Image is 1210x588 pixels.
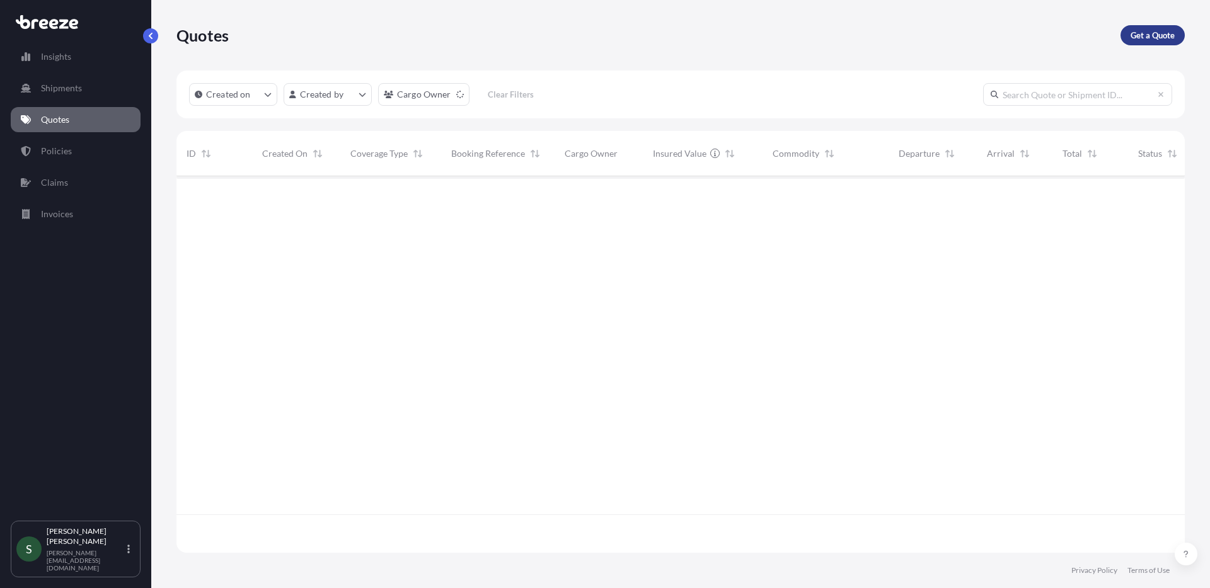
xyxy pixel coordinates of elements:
[284,83,372,106] button: createdBy Filter options
[199,146,214,161] button: Sort
[1071,565,1117,575] a: Privacy Policy
[987,147,1015,160] span: Arrival
[47,526,125,546] p: [PERSON_NAME] [PERSON_NAME]
[773,147,819,160] span: Commodity
[41,176,68,189] p: Claims
[722,146,737,161] button: Sort
[176,25,229,45] p: Quotes
[476,84,546,105] button: Clear Filters
[300,88,344,101] p: Created by
[41,145,72,157] p: Policies
[47,549,125,572] p: [PERSON_NAME][EMAIL_ADDRESS][DOMAIN_NAME]
[189,83,277,106] button: createdOn Filter options
[262,147,308,160] span: Created On
[1131,29,1175,42] p: Get a Quote
[451,147,525,160] span: Booking Reference
[410,146,425,161] button: Sort
[206,88,251,101] p: Created on
[11,139,141,164] a: Policies
[653,147,706,160] span: Insured Value
[822,146,837,161] button: Sort
[1138,147,1162,160] span: Status
[1063,147,1082,160] span: Total
[397,88,451,101] p: Cargo Owner
[187,147,196,160] span: ID
[310,146,325,161] button: Sort
[41,82,82,94] p: Shipments
[41,113,69,126] p: Quotes
[11,44,141,69] a: Insights
[527,146,543,161] button: Sort
[11,107,141,132] a: Quotes
[983,83,1172,106] input: Search Quote or Shipment ID...
[565,147,618,160] span: Cargo Owner
[378,83,470,106] button: cargoOwner Filter options
[1085,146,1100,161] button: Sort
[11,201,141,227] a: Invoices
[11,170,141,195] a: Claims
[1121,25,1185,45] a: Get a Quote
[26,543,32,555] span: S
[41,50,71,63] p: Insights
[41,208,73,220] p: Invoices
[1165,146,1180,161] button: Sort
[1017,146,1032,161] button: Sort
[899,147,940,160] span: Departure
[350,147,408,160] span: Coverage Type
[488,88,534,101] p: Clear Filters
[1127,565,1170,575] a: Terms of Use
[11,76,141,101] a: Shipments
[942,146,957,161] button: Sort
